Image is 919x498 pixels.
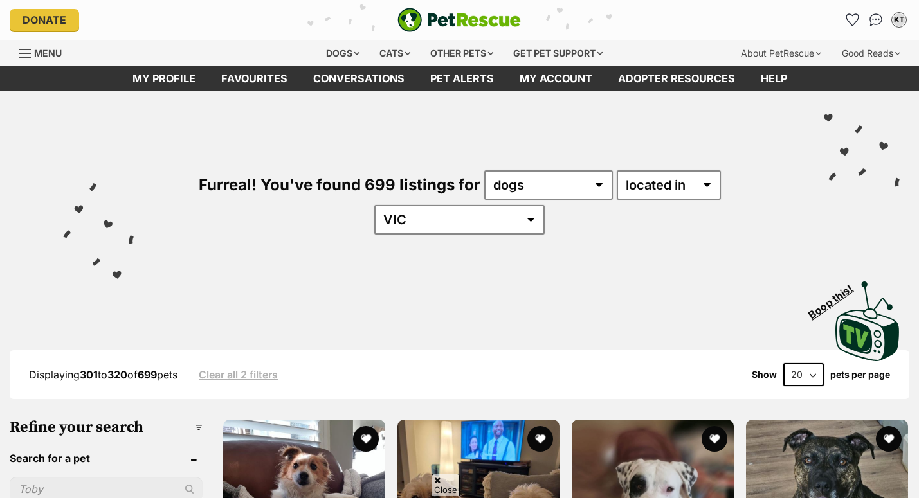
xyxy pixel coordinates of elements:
[10,418,203,436] h3: Refine your search
[866,10,886,30] a: Conversations
[397,8,521,32] a: PetRescue
[889,10,909,30] button: My account
[29,368,177,381] span: Displaying to of pets
[702,426,727,452] button: favourite
[432,474,460,496] span: Close
[507,66,605,91] a: My account
[842,10,909,30] ul: Account quick links
[10,452,203,464] header: Search for a pet
[876,426,902,452] button: favourite
[300,66,417,91] a: conversations
[504,40,612,66] div: Get pet support
[120,66,208,91] a: My profile
[19,40,71,64] a: Menu
[869,13,883,26] img: chat-41dd97257d64d25036548639549fe6c8038ab92f7586957e7f3b1b290dea8141.svg
[842,10,863,30] a: Favourites
[835,281,900,361] img: PetRescue TV logo
[417,66,507,91] a: Pet alerts
[10,9,79,31] a: Donate
[199,175,480,194] span: Furreal! You've found 699 listings for
[138,368,157,381] strong: 699
[208,66,300,91] a: Favourites
[752,369,777,380] span: Show
[353,426,379,452] button: favourite
[833,40,909,66] div: Good Reads
[830,369,890,380] label: pets per page
[835,270,900,364] a: Boop this!
[605,66,748,91] a: Adopter resources
[806,274,866,321] span: Boop this!
[893,13,905,26] div: KT
[80,368,98,381] strong: 301
[527,426,553,452] button: favourite
[748,66,800,91] a: Help
[421,40,502,66] div: Other pets
[317,40,369,66] div: Dogs
[732,40,830,66] div: About PetRescue
[370,40,419,66] div: Cats
[826,434,893,472] iframe: Help Scout Beacon - Open
[107,368,127,381] strong: 320
[34,48,62,58] span: Menu
[199,369,278,380] a: Clear all 2 filters
[397,8,521,32] img: logo-e224e6f780fb5917bec1dbf3a21bbac754714ae5b6737aabdf751b685950b380.svg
